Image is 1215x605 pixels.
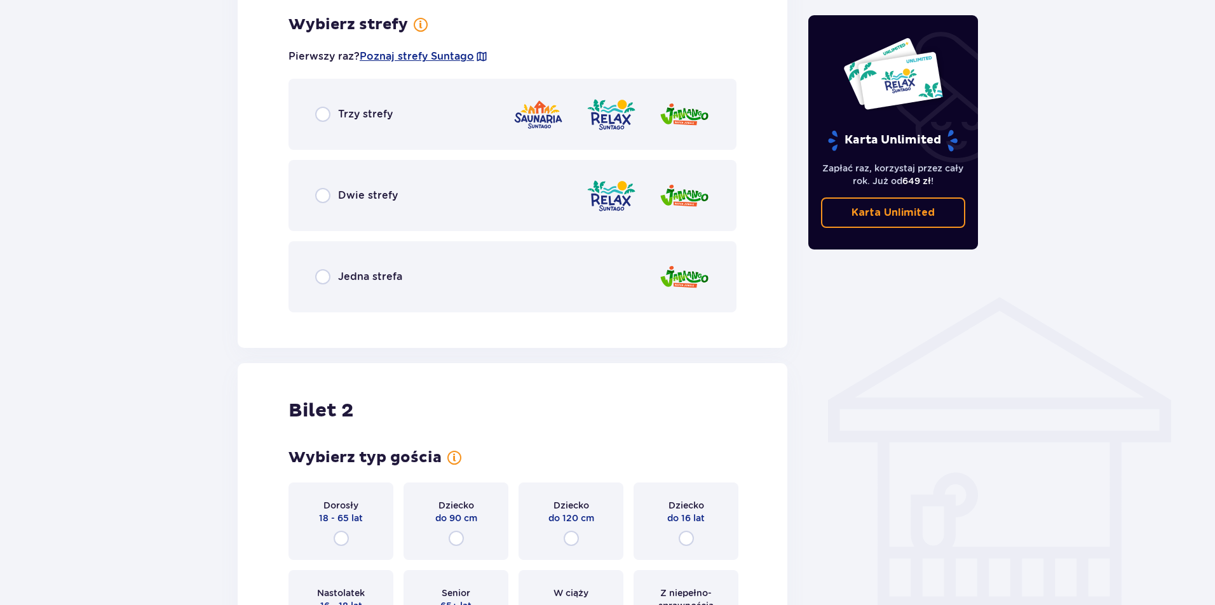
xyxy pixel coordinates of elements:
span: do 120 cm [548,512,594,524]
img: Jamango [659,259,710,295]
span: Nastolatek [317,587,365,599]
span: Jedna strefa [338,270,402,284]
img: Dwie karty całoroczne do Suntago z napisem 'UNLIMITED RELAX', na białym tle z tropikalnymi liśćmi... [843,37,944,110]
img: Relax [586,96,637,133]
img: Relax [586,178,637,214]
a: Karta Unlimited [821,197,966,228]
span: Dziecko [553,499,589,512]
p: Pierwszy raz? [288,50,488,63]
a: Poznaj strefy Suntago [360,50,474,63]
span: Dwie strefy [338,189,398,203]
span: do 90 cm [435,512,477,524]
h3: Wybierz strefy [288,15,408,34]
img: Saunaria [513,96,564,133]
span: Dziecko [438,499,474,512]
span: Dorosły [323,499,358,512]
span: Senior [442,587,470,599]
h3: Wybierz typ gościa [288,448,442,467]
span: do 16 lat [667,512,705,524]
h2: Bilet 2 [288,399,353,423]
img: Jamango [659,96,710,133]
span: W ciąży [553,587,588,599]
span: 18 - 65 lat [319,512,363,524]
p: Zapłać raz, korzystaj przez cały rok. Już od ! [821,162,966,187]
span: Dziecko [669,499,704,512]
img: Jamango [659,178,710,214]
span: 649 zł [902,176,931,186]
p: Karta Unlimited [827,130,959,152]
p: Karta Unlimited [852,206,935,220]
span: Trzy strefy [338,107,393,121]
